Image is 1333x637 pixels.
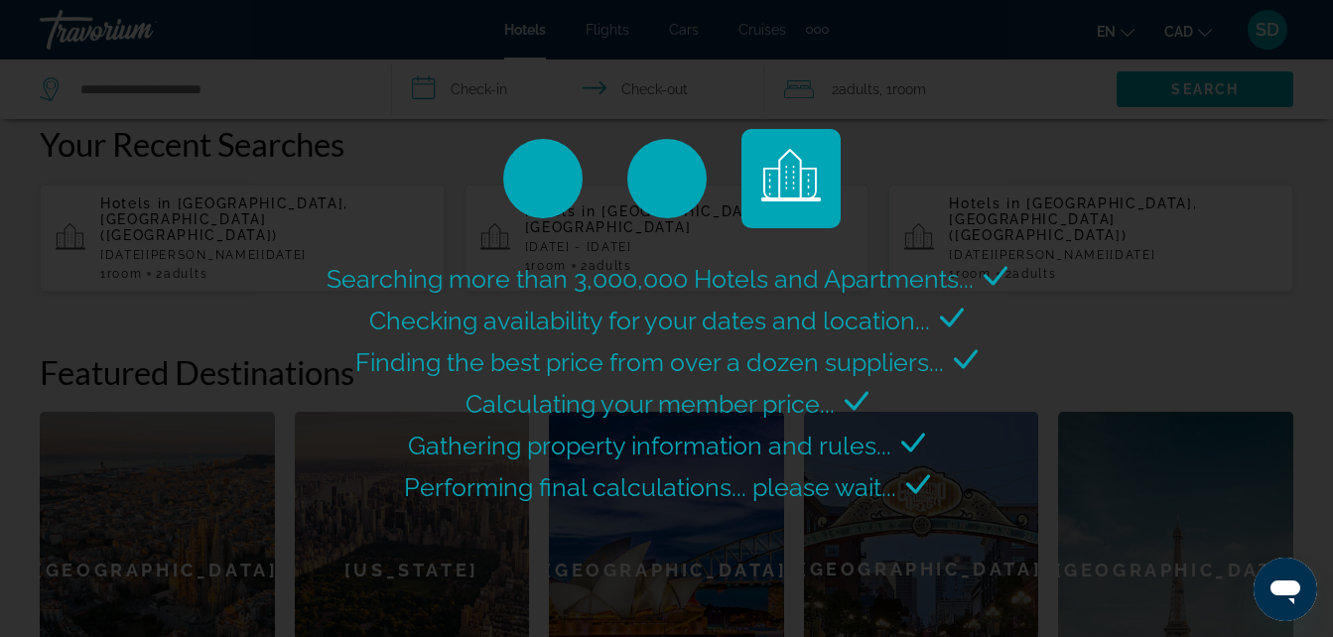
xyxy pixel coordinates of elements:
[466,389,835,419] span: Calculating your member price...
[1254,558,1317,621] iframe: Button to launch messaging window
[408,431,891,460] span: Gathering property information and rules...
[404,472,896,502] span: Performing final calculations... please wait...
[327,264,974,294] span: Searching more than 3,000,000 Hotels and Apartments...
[355,347,944,377] span: Finding the best price from over a dozen suppliers...
[369,306,930,335] span: Checking availability for your dates and location...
